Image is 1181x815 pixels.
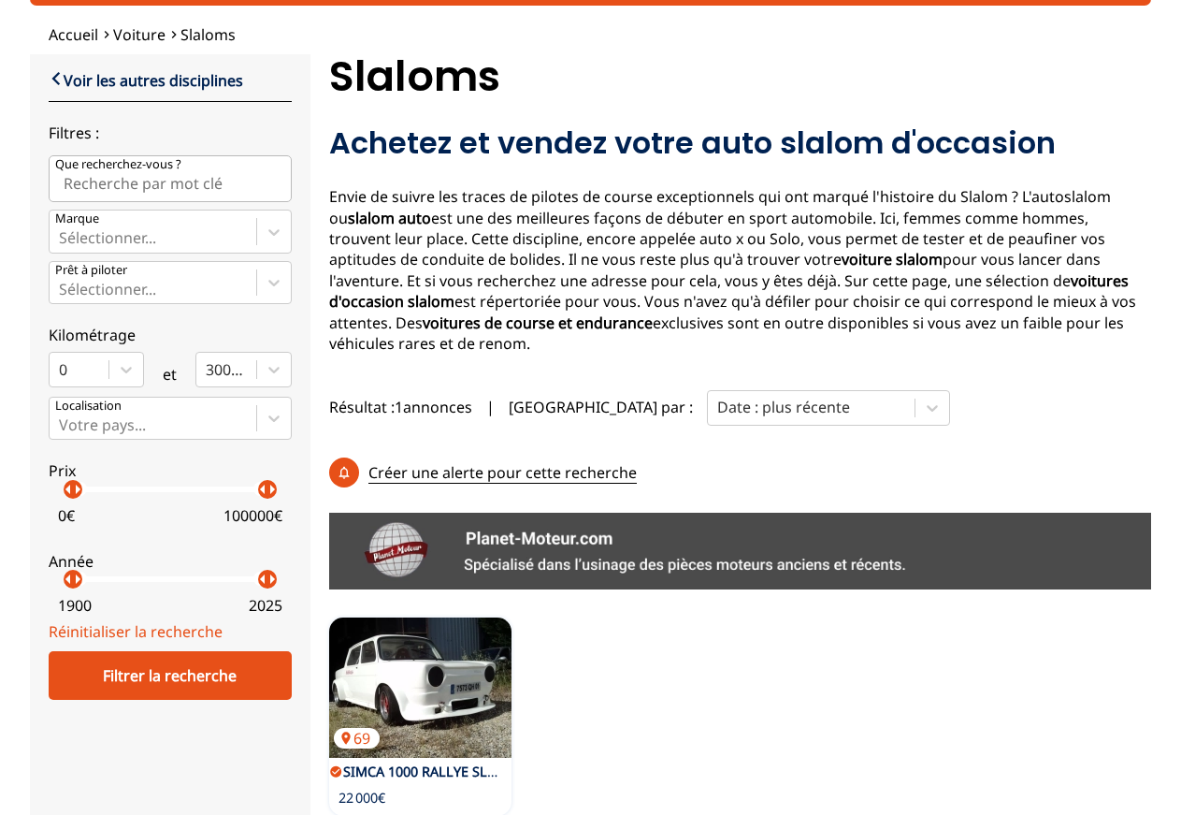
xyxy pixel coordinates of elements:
[49,651,292,700] div: Filtrer la recherche
[59,361,63,378] input: 0
[58,595,92,616] p: 1900
[49,460,292,481] p: Prix
[57,478,79,501] p: arrow_left
[329,270,1129,312] strong: voitures d'occasion slalom
[49,123,292,143] p: Filtres :
[261,478,283,501] p: arrow_right
[49,325,292,345] p: Kilométrage
[261,568,283,590] p: arrow_right
[249,595,282,616] p: 2025
[348,208,431,228] strong: slalom auto
[368,462,637,484] p: Créer une alerte pour cette recherche
[59,281,63,298] input: Prêt à piloterSélectionner...
[55,398,122,415] p: Localisation
[206,361,209,378] input: 300000
[343,763,526,780] a: SIMCA 1000 RALLYE SLALOM
[113,24,166,45] a: Voiture
[423,313,653,333] strong: voitures de course et endurance
[57,568,79,590] p: arrow_left
[66,478,89,501] p: arrow_right
[59,416,63,433] input: Votre pays...
[59,229,63,246] input: MarqueSélectionner...
[329,397,472,417] span: Résultat : 1 annonces
[49,68,243,91] a: Voir les autres disciplines
[252,568,274,590] p: arrow_left
[55,156,181,173] p: Que recherchez-vous ?
[486,397,495,417] span: |
[338,789,385,808] p: 22 000€
[842,249,943,269] strong: voiture slalom
[329,186,1152,354] p: Envie de suivre les traces de pilotes de course exceptionnels qui ont marqué l'histoire du Slalom...
[49,551,292,572] p: Année
[55,262,127,279] p: Prêt à piloter
[334,728,380,749] p: 69
[329,618,511,758] img: SIMCA 1000 RALLYE SLALOM
[163,364,177,385] p: et
[180,24,236,45] a: Slaloms
[329,618,511,758] a: SIMCA 1000 RALLYE SLALOM69
[55,211,99,227] p: Marque
[58,505,75,526] p: 0 €
[66,568,89,590] p: arrow_right
[329,124,1152,162] h2: Achetez et vendez votre auto slalom d'occasion
[49,155,292,202] input: Que recherchez-vous ?
[329,54,1152,99] h1: Slaloms
[49,621,223,642] a: Réinitialiser la recherche
[252,478,274,501] p: arrow_left
[49,24,98,45] a: Accueil
[509,397,693,417] p: [GEOGRAPHIC_DATA] par :
[223,505,282,526] p: 100000 €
